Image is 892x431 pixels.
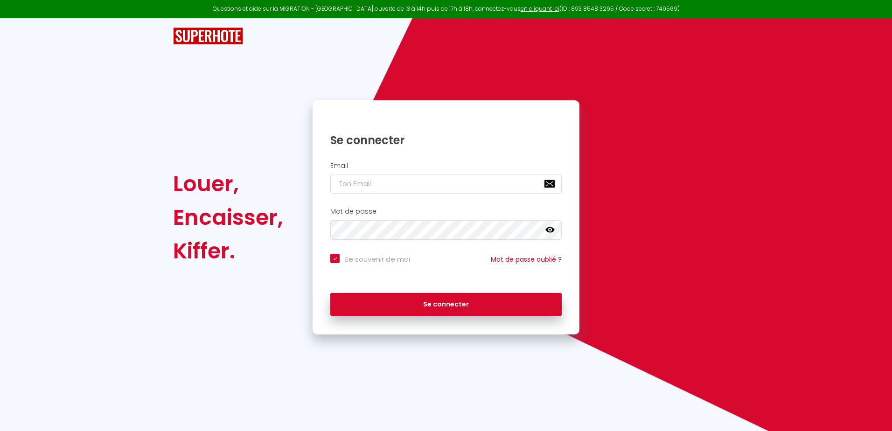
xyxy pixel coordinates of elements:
div: Louer, [173,167,283,201]
img: SuperHote logo [173,28,243,45]
a: Mot de passe oublié ? [491,255,562,264]
button: Se connecter [330,293,562,316]
iframe: LiveChat chat widget [853,392,892,431]
div: Encaisser, [173,201,283,234]
a: en cliquant ici [521,5,559,13]
h2: Email [330,162,562,170]
div: Kiffer. [173,234,283,268]
h1: Se connecter [330,133,562,147]
h2: Mot de passe [330,208,562,215]
input: Ton Email [330,174,562,194]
